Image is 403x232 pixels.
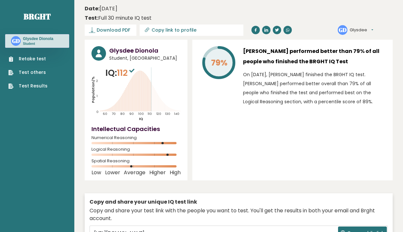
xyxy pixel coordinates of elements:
[91,171,101,174] span: Low
[149,171,166,174] span: Higher
[97,27,130,34] span: Download PDF
[156,112,161,116] tspan: 120
[165,112,170,116] tspan: 130
[96,79,98,83] tspan: 2
[8,55,48,62] a: Retake test
[170,171,181,174] span: High
[91,125,181,133] h4: Intellectual Capacities
[174,112,179,116] tspan: 140
[109,55,181,62] span: Student, [GEOGRAPHIC_DATA]
[97,94,98,98] tspan: 1
[23,36,53,41] h3: Glysdee Dionola
[24,11,51,22] a: Brght
[243,46,386,67] h3: [PERSON_NAME] performed better than 79% of all people who finished the BRGHT IQ Test
[105,66,136,79] p: IQ:
[85,5,100,12] b: Date:
[124,171,145,174] span: Average
[85,14,98,22] b: Test:
[90,76,96,103] tspan: Population/%
[130,112,134,116] tspan: 90
[12,37,20,45] text: GD
[23,42,53,46] p: Student
[121,112,125,116] tspan: 80
[117,67,136,79] span: 112
[91,136,181,139] span: Numerical Reasoning
[105,171,120,174] span: Lower
[90,198,388,206] div: Copy and share your unique IQ test link
[243,70,386,106] p: On [DATE], [PERSON_NAME] finished the BRGHT IQ test. [PERSON_NAME] performed better overall than ...
[339,26,347,34] text: GD
[8,83,48,89] a: Test Results
[211,57,228,68] tspan: 79%
[96,110,99,114] tspan: 0
[90,207,388,222] div: Copy and share your test link with the people you want to test. You'll get the results in both yo...
[139,116,143,121] tspan: IQ
[350,27,373,33] button: Glysdee
[112,112,116,116] tspan: 70
[138,112,144,116] tspan: 100
[103,112,107,116] tspan: 60
[91,148,181,151] span: Logical Reasoning
[8,69,48,76] a: Test others
[148,112,152,116] tspan: 110
[85,5,117,13] time: [DATE]
[91,160,181,162] span: Spatial Reasoning
[85,14,152,22] div: Full 30 minute IQ test
[85,25,136,36] a: Download PDF
[109,46,181,55] h3: Glysdee Dionola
